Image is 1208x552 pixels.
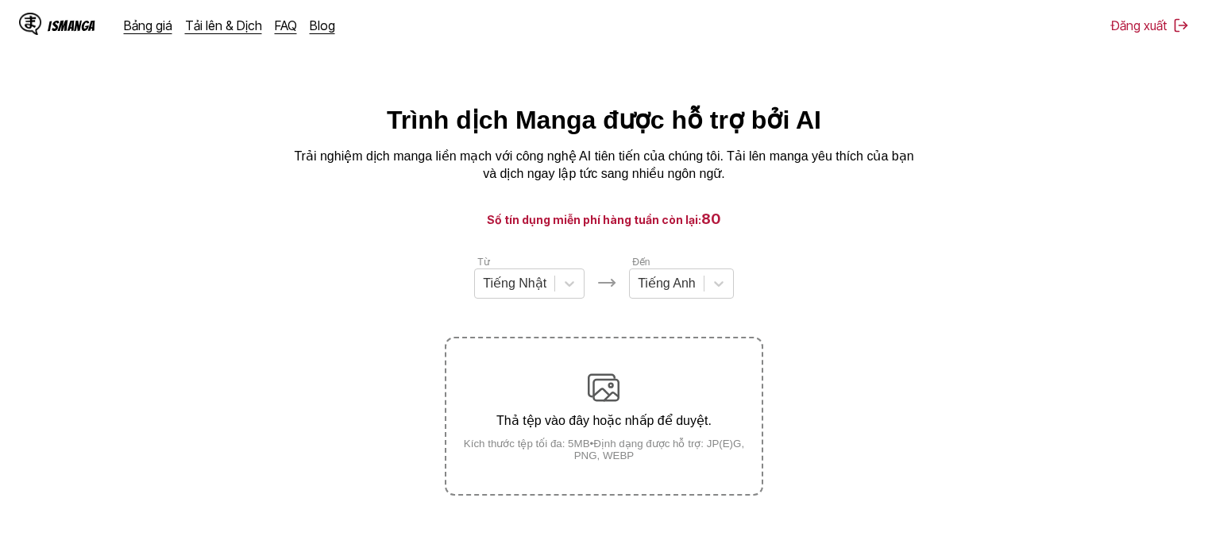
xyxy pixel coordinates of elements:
[275,17,297,33] a: FAQ
[287,148,922,183] p: Trải nghiệm dịch manga liền mạch với công nghệ AI tiên tiến của chúng tôi. Tải lên manga yêu thíc...
[597,273,616,292] img: Languages icon
[701,210,721,227] span: 80
[185,17,262,33] a: Tải lên & Dịch
[310,17,335,33] a: Blog
[48,18,95,33] div: IsManga
[1111,17,1189,33] button: Đăng xuất
[19,13,41,35] img: IsManga Logo
[632,257,650,268] label: Đến
[19,13,124,38] a: IsManga LogoIsManga
[124,17,172,33] a: Bảng giá
[38,209,1170,229] h3: Số tín dụng miễn phí hàng tuần còn lại:
[387,105,821,135] h1: Trình dịch Manga được hỗ trợ bởi AI
[446,438,761,461] small: Kích thước tệp tối đa: 5MB • Định dạng được hỗ trợ: JP(E)G, PNG, WEBP
[1173,17,1189,33] img: Sign out
[477,257,489,268] label: Từ
[446,413,761,428] p: Thả tệp vào đây hoặc nhấp để duyệt.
